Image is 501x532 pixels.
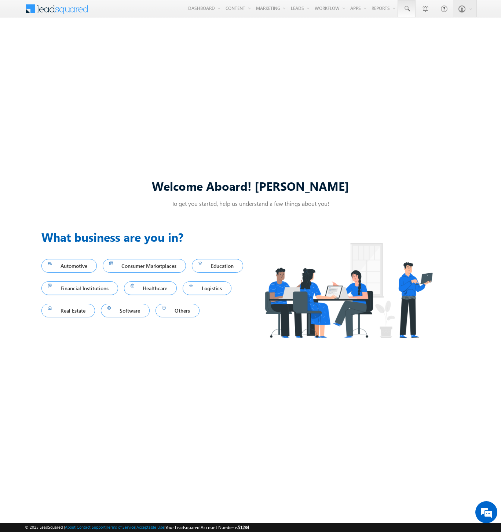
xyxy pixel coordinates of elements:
[65,525,76,529] a: About
[25,524,249,531] span: © 2025 LeadSquared | | | | |
[48,261,90,271] span: Automotive
[109,261,180,271] span: Consumer Marketplaces
[136,525,164,529] a: Acceptable Use
[238,525,249,530] span: 51284
[41,178,460,194] div: Welcome Aboard! [PERSON_NAME]
[77,525,106,529] a: Contact Support
[48,306,88,316] span: Real Estate
[41,228,251,246] h3: What business are you in?
[41,200,460,207] p: To get you started, help us understand a few things about you!
[251,228,446,353] img: Industry.png
[48,283,111,293] span: Financial Institutions
[198,261,237,271] span: Education
[162,306,193,316] span: Others
[107,306,143,316] span: Software
[189,283,225,293] span: Logistics
[131,283,171,293] span: Healthcare
[165,525,249,530] span: Your Leadsquared Account Number is
[107,525,135,529] a: Terms of Service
